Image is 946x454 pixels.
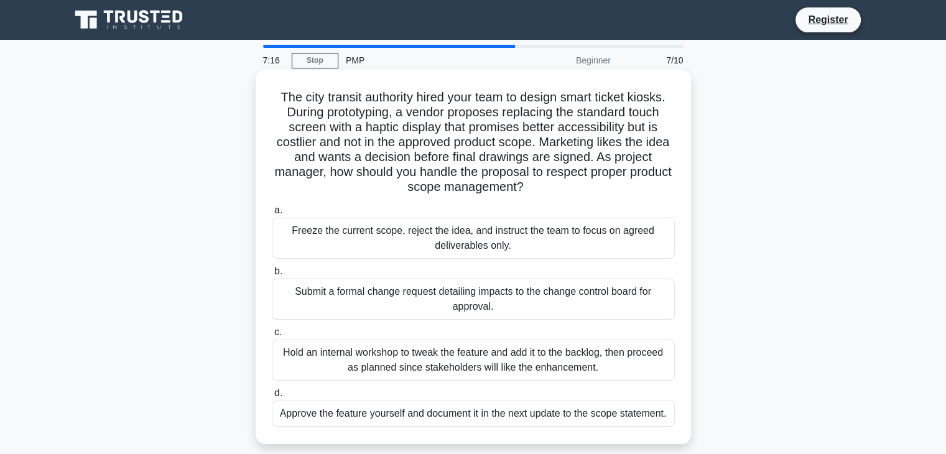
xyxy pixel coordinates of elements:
[272,279,675,320] div: Submit a formal change request detailing impacts to the change control board for approval.
[338,48,509,73] div: PMP
[274,327,282,337] span: c.
[272,218,675,259] div: Freeze the current scope, reject the idea, and instruct the team to focus on agreed deliverables ...
[509,48,618,73] div: Beginner
[292,53,338,68] a: Stop
[800,12,855,27] a: Register
[274,266,282,276] span: b.
[274,387,282,398] span: d.
[256,48,292,73] div: 7:16
[272,401,675,427] div: Approve the feature yourself and document it in the next update to the scope statement.
[271,90,676,195] h5: The city transit authority hired your team to design smart ticket kiosks. During prototyping, a v...
[618,48,691,73] div: 7/10
[272,340,675,381] div: Hold an internal workshop to tweak the feature and add it to the backlog, then proceed as planned...
[274,205,282,215] span: a.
